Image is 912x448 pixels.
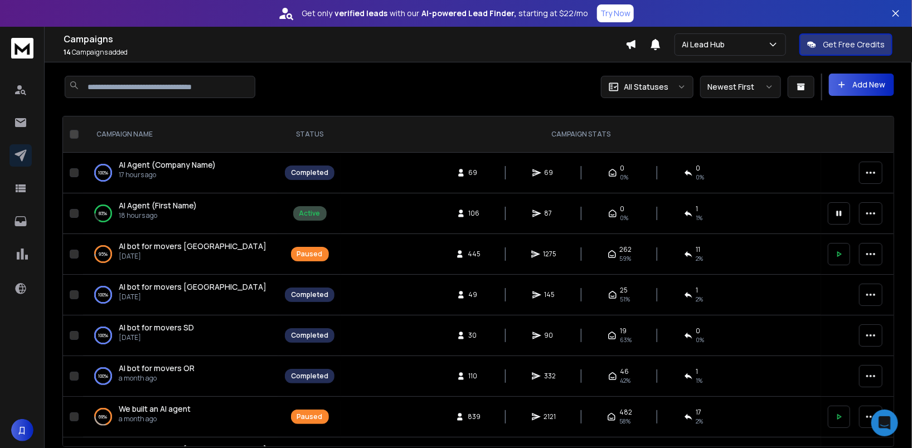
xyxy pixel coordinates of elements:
span: 1275 [544,250,557,259]
span: 839 [468,412,481,421]
span: 482 [619,408,632,417]
span: 14 [64,47,71,57]
button: Try Now [597,4,634,22]
span: 110 [469,372,480,381]
strong: verified leads [334,8,387,19]
span: 1 % [696,376,703,385]
span: 69 [469,168,480,177]
p: a month ago [119,415,191,423]
a: AI bot for movers [GEOGRAPHIC_DATA] [119,281,266,293]
p: 18 hours ago [119,211,197,220]
th: CAMPAIGN STATS [341,116,821,153]
span: 0 [620,204,625,213]
div: Completed [291,168,328,177]
span: 2 % [696,295,704,304]
h1: Campaigns [64,32,625,46]
span: 145 [545,290,556,299]
span: 2 % [696,417,704,426]
span: 42 % [620,376,631,385]
a: We built an AI agent [119,403,191,415]
span: 49 [469,290,480,299]
p: [DATE] [119,293,266,301]
div: Completed [291,372,328,381]
p: 95 % [99,249,108,260]
span: 0 [696,164,701,173]
button: Get Free Credits [799,33,892,56]
span: 0 % [620,213,629,222]
span: 0 % [620,173,629,182]
span: 19 [620,327,627,335]
span: 1 [696,367,698,376]
span: 11 [696,245,701,254]
p: [DATE] [119,333,194,342]
button: Newest First [700,76,781,98]
span: We built an AI agent [119,403,191,414]
span: AI bot for movers [GEOGRAPHIC_DATA] [119,241,266,251]
p: 83 % [99,208,108,219]
strong: AI-powered Lead Finder, [421,8,516,19]
span: 58 % [619,417,630,426]
span: 0 % [696,173,705,182]
p: Ai Lead Hub [682,39,729,50]
span: 90 [545,331,556,340]
span: 69 [545,168,556,177]
span: AI Agent (Company Name) [119,159,216,170]
p: All Statuses [624,81,668,92]
p: 100 % [98,289,108,300]
span: AI bot for movers OR [119,363,195,373]
span: 332 [544,372,556,381]
td: 95%AI bot for movers [GEOGRAPHIC_DATA][DATE] [83,234,278,275]
span: 1 [696,204,698,213]
p: a month ago [119,374,195,383]
div: Active [299,209,321,218]
td: 83%AI Agent (First Name)18 hours ago [83,193,278,234]
button: Add New [829,74,894,96]
p: Campaigns added [64,48,625,57]
p: [DATE] [119,252,266,261]
div: Completed [291,290,328,299]
img: logo [11,38,33,59]
span: 0 % [696,335,705,344]
th: CAMPAIGN NAME [83,116,278,153]
p: 17 hours ago [119,171,216,179]
td: 69%We built an AI agenta month ago [83,397,278,437]
a: AI bot for movers [GEOGRAPHIC_DATA] [119,241,266,252]
span: 445 [468,250,481,259]
div: Open Intercom Messenger [871,410,898,436]
button: Д [11,419,33,441]
span: 106 [469,209,480,218]
span: AI Agent (First Name) [119,200,197,211]
p: Try Now [600,8,630,19]
span: 51 % [620,295,630,304]
td: 100%AI Agent (Company Name)17 hours ago [83,153,278,193]
span: 30 [469,331,480,340]
span: 17 [696,408,702,417]
span: 1 % [696,213,703,222]
p: Get Free Credits [823,39,885,50]
span: 0 [620,164,625,173]
p: 69 % [99,411,108,422]
p: 100 % [98,330,108,341]
a: AI bot for movers SD [119,322,194,333]
th: STATUS [278,116,341,153]
p: Get only with our starting at $22/mo [302,8,588,19]
td: 100%AI bot for movers ORa month ago [83,356,278,397]
span: 2 % [696,254,704,263]
div: Completed [291,331,328,340]
span: 46 [620,367,629,376]
span: 87 [545,209,556,218]
p: 100 % [98,371,108,382]
span: 2121 [544,412,556,421]
span: 25 [620,286,628,295]
span: AI bot for movers [GEOGRAPHIC_DATA] [119,281,266,292]
span: 262 [620,245,632,254]
div: Paused [297,412,323,421]
td: 100%AI bot for movers [GEOGRAPHIC_DATA][DATE] [83,275,278,315]
span: 1 [696,286,698,295]
td: 100%AI bot for movers SD[DATE] [83,315,278,356]
div: Paused [297,250,323,259]
p: 100 % [98,167,108,178]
